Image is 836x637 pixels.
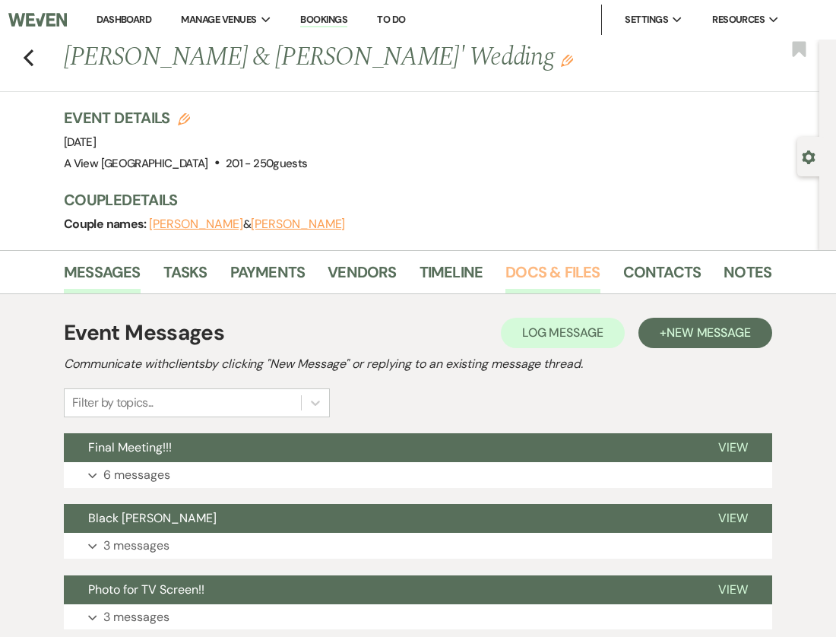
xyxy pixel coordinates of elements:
button: Final Meeting!!! [64,433,694,462]
span: 201 - 250 guests [226,156,307,171]
span: A View [GEOGRAPHIC_DATA] [64,156,208,171]
button: 3 messages [64,604,772,630]
button: [PERSON_NAME] [251,218,345,230]
a: Docs & Files [505,260,600,293]
span: View [718,582,748,597]
h2: Communicate with clients by clicking "New Message" or replying to an existing message thread. [64,355,772,373]
span: New Message [667,325,751,341]
span: Final Meeting!!! [88,439,172,455]
button: View [694,504,772,533]
span: & [149,217,345,232]
span: Settings [625,12,668,27]
a: To Do [377,13,405,26]
span: Couple names: [64,216,149,232]
span: Manage Venues [181,12,256,27]
h1: Event Messages [64,317,224,349]
span: Log Message [522,325,603,341]
a: Timeline [420,260,483,293]
a: Contacts [623,260,701,293]
span: [DATE] [64,135,96,150]
button: Edit [561,53,573,67]
p: 6 messages [103,465,170,485]
span: Black [PERSON_NAME] [88,510,217,526]
button: Photo for TV Screen!! [64,575,694,604]
a: Notes [724,260,771,293]
button: View [694,575,772,604]
a: Messages [64,260,141,293]
button: Open lead details [802,149,815,163]
span: Photo for TV Screen!! [88,582,204,597]
a: Payments [230,260,306,293]
p: 3 messages [103,607,169,627]
h3: Couple Details [64,189,804,211]
img: Weven Logo [8,4,67,36]
h3: Event Details [64,107,307,128]
div: Filter by topics... [72,394,154,412]
span: View [718,439,748,455]
button: [PERSON_NAME] [149,218,243,230]
span: View [718,510,748,526]
h1: [PERSON_NAME] & [PERSON_NAME]' Wedding [64,40,662,76]
span: Resources [712,12,765,27]
a: Vendors [328,260,396,293]
a: Dashboard [97,13,151,26]
a: Bookings [300,13,347,27]
button: +New Message [638,318,772,348]
button: 3 messages [64,533,772,559]
p: 3 messages [103,536,169,556]
a: Tasks [163,260,207,293]
button: Log Message [501,318,625,348]
button: Black [PERSON_NAME] [64,504,694,533]
button: View [694,433,772,462]
button: 6 messages [64,462,772,488]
